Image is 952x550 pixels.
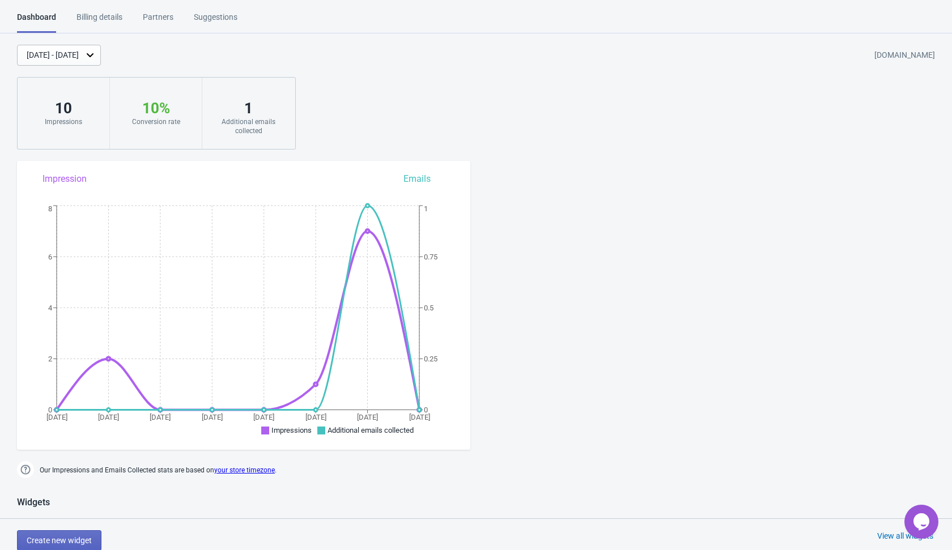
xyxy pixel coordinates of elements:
[40,461,277,480] span: Our Impressions and Emails Collected stats are based on .
[874,45,935,66] div: [DOMAIN_NAME]
[143,11,173,31] div: Partners
[48,406,52,414] tspan: 0
[46,413,67,421] tspan: [DATE]
[194,11,237,31] div: Suggestions
[877,530,933,542] div: View all widgets
[305,413,326,421] tspan: [DATE]
[29,99,98,117] div: 10
[214,466,275,474] a: your store timezone
[27,49,79,61] div: [DATE] - [DATE]
[29,117,98,126] div: Impressions
[328,426,414,434] span: Additional emails collected
[214,99,283,117] div: 1
[424,304,433,312] tspan: 0.5
[424,204,428,213] tspan: 1
[424,406,428,414] tspan: 0
[27,536,92,545] span: Create new widget
[48,253,52,261] tspan: 6
[48,204,52,213] tspan: 8
[76,11,122,31] div: Billing details
[150,413,171,421] tspan: [DATE]
[253,413,274,421] tspan: [DATE]
[202,413,223,421] tspan: [DATE]
[357,413,378,421] tspan: [DATE]
[424,355,437,363] tspan: 0.25
[904,505,941,539] iframe: chat widget
[424,253,437,261] tspan: 0.75
[98,413,119,421] tspan: [DATE]
[48,355,52,363] tspan: 2
[121,117,190,126] div: Conversion rate
[409,413,430,421] tspan: [DATE]
[271,426,312,434] span: Impressions
[214,117,283,135] div: Additional emails collected
[17,461,34,478] img: help.png
[121,99,190,117] div: 10 %
[48,304,53,312] tspan: 4
[17,11,56,33] div: Dashboard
